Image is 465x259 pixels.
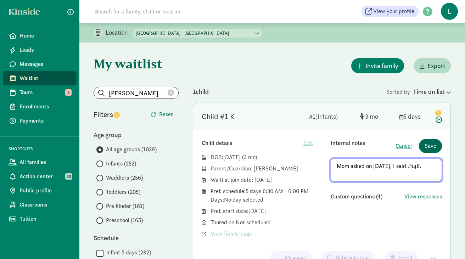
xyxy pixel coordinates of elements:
[94,233,179,243] div: Schedule
[19,74,71,83] span: Waitlist
[3,198,77,212] a: Classrooms
[65,89,72,96] span: 3
[19,201,71,209] span: Classrooms
[413,87,451,96] div: Time on list
[3,85,77,100] a: Tours 3
[365,112,378,120] span: 3
[19,172,71,181] span: Action center
[106,188,140,196] span: Toddlers (205)
[3,169,77,184] a: Action center 33
[3,29,77,43] a: Home
[106,202,144,210] span: Pre Kinder (161)
[106,216,143,225] span: Preschool (165)
[399,112,428,121] div: 5 days
[365,61,398,71] span: Invite family
[331,139,396,153] div: Internal notes
[202,111,234,122] div: Child #1 K
[3,57,77,71] a: Messages
[244,153,255,161] span: 3
[361,6,419,17] a: View your profile
[145,107,179,122] button: Reset
[19,158,71,167] span: All families
[91,4,290,18] input: Search for a family, child or location
[211,164,313,173] div: Parent/Guardian: [PERSON_NAME]
[19,60,71,68] span: Messages
[386,87,451,96] div: Sorted by
[19,46,71,54] span: Leads
[360,112,394,121] div: [object Object]
[19,117,71,125] span: Payments
[414,58,451,73] button: Export
[3,155,77,169] a: All families
[106,145,157,154] span: All age groups (1039)
[211,207,313,215] div: Pref. start date: [DATE]
[211,153,313,162] div: DOB: ( )
[3,71,77,85] a: Waitlist
[211,218,313,227] div: Toured on: Not scheduled
[19,215,71,223] span: Tuition
[19,32,71,40] span: Home
[351,58,404,73] button: Invite family
[425,142,436,150] span: Save
[331,192,405,201] div: Custom questions (4)
[193,87,386,96] div: 1 child
[3,184,77,198] a: Public profile
[19,102,71,111] span: Enrollments
[441,3,458,20] span: L
[427,61,445,71] span: Export
[309,112,354,121] div: 1
[94,87,178,98] input: Search list...
[211,176,313,184] div: Waitlist join date: [DATE]
[106,159,136,168] span: Infants (252)
[303,139,313,147] span: Edit
[94,57,179,71] h1: My waitlist
[211,187,313,204] div: Pref. schedule: 5 days 6:30 AM - 6:00 PM Days: No day selected
[3,100,77,114] a: Enrollments
[396,142,412,150] button: Cancel
[223,153,241,161] span: [DATE]
[94,109,136,120] div: Filters
[19,88,71,97] span: Tours
[373,7,414,16] span: View your profile
[430,225,465,259] iframe: Chat Widget
[106,28,133,37] p: Location
[202,139,303,147] div: Child details
[3,212,77,226] a: Tuition
[65,173,72,180] span: 33
[315,112,338,120] span: (Infants)
[159,110,173,119] span: Reset
[3,43,77,57] a: Leads
[419,139,442,153] button: Save
[211,230,252,238] span: View family page
[103,248,151,257] label: Infant 5 days (282)
[404,192,442,201] button: View responses
[106,174,143,182] span: Waddlers (256)
[3,114,77,128] a: Payments
[19,186,71,195] span: Public profile
[94,130,179,140] div: Age group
